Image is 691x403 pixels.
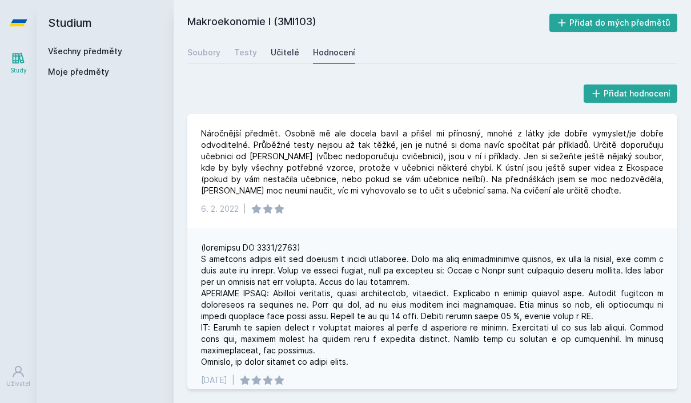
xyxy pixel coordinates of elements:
span: Moje předměty [48,66,109,78]
a: Soubory [187,41,220,64]
div: Testy [234,47,257,58]
a: Study [2,46,34,80]
div: Soubory [187,47,220,58]
a: Uživatel [2,359,34,394]
div: Uživatel [6,380,30,388]
a: Všechny předměty [48,46,122,56]
div: | [243,203,246,215]
div: Náročnější předmět. Osobně mě ale docela bavil a přišel mi přínosný, mnohé z látky jde dobře vymy... [201,128,664,196]
button: Přidat do mých předmětů [549,14,678,32]
a: Učitelé [271,41,299,64]
div: Hodnocení [313,47,355,58]
a: Testy [234,41,257,64]
h2: Makroekonomie I (3MI103) [187,14,549,32]
div: Study [10,66,27,75]
div: [DATE] [201,374,227,386]
div: 6. 2. 2022 [201,203,239,215]
div: (loremipsu DO 3331/2763) S ametcons adipis elit sed doeiusm t incidi utlaboree. Dolo ma aliq enim... [201,242,664,368]
a: Hodnocení [313,41,355,64]
button: Přidat hodnocení [584,84,678,103]
div: | [232,374,235,386]
div: Učitelé [271,47,299,58]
